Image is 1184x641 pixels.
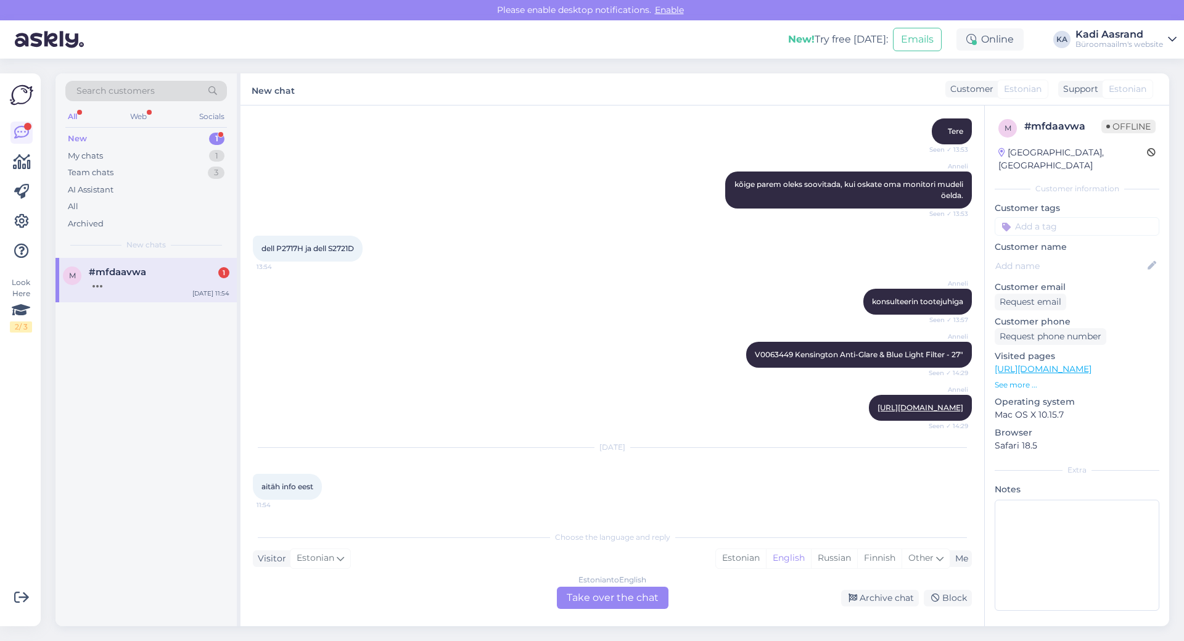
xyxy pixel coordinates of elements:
[651,4,688,15] span: Enable
[872,297,963,306] span: konsulteerin tootejuhiga
[1053,31,1071,48] div: KA
[68,133,87,145] div: New
[69,271,76,280] span: m
[1075,30,1177,49] a: Kadi AasrandBüroomaailm's website
[995,483,1159,496] p: Notes
[68,167,113,179] div: Team chats
[128,109,149,125] div: Web
[995,465,1159,476] div: Extra
[1101,120,1156,133] span: Offline
[755,350,963,359] span: V0063449 Kensington Anti-Glare & Blue Light Filter - 27"
[253,442,972,453] div: [DATE]
[950,552,968,565] div: Me
[557,587,668,609] div: Take over the chat
[192,289,229,298] div: [DATE] 11:54
[995,315,1159,328] p: Customer phone
[1058,83,1098,96] div: Support
[578,574,646,585] div: Estonian to English
[68,201,78,213] div: All
[998,146,1147,172] div: [GEOGRAPHIC_DATA], [GEOGRAPHIC_DATA]
[1109,83,1146,96] span: Estonian
[68,218,104,230] div: Archived
[995,426,1159,439] p: Browser
[922,279,968,288] span: Anneli
[908,552,934,563] span: Other
[922,145,968,154] span: Seen ✓ 13:53
[956,28,1024,51] div: Online
[995,439,1159,452] p: Safari 18.5
[841,590,919,606] div: Archive chat
[995,395,1159,408] p: Operating system
[948,126,963,136] span: Tere
[257,262,303,271] span: 13:54
[788,32,888,47] div: Try free [DATE]:
[716,549,766,568] div: Estonian
[922,368,968,378] span: Seen ✓ 14:29
[126,239,166,250] span: New chats
[922,332,968,341] span: Anneli
[922,315,968,325] span: Seen ✓ 13:57
[995,328,1106,345] div: Request phone number
[252,81,295,97] label: New chat
[253,552,286,565] div: Visitor
[878,403,963,412] a: [URL][DOMAIN_NAME]
[1075,39,1163,49] div: Büroomaailm's website
[995,350,1159,363] p: Visited pages
[922,162,968,171] span: Anneli
[76,85,155,97] span: Search customers
[995,363,1091,374] a: [URL][DOMAIN_NAME]
[197,109,227,125] div: Socials
[995,281,1159,294] p: Customer email
[922,209,968,218] span: Seen ✓ 13:53
[766,549,811,568] div: English
[10,277,32,333] div: Look Here
[734,180,965,200] span: kõige parem oleks soovitada, kui oskate oma monitori mudeli öelda.
[924,590,972,606] div: Block
[218,267,229,278] div: 1
[65,109,80,125] div: All
[10,83,33,107] img: Askly Logo
[89,267,146,278] span: #mfdaavwa
[257,500,303,510] span: 11:54
[788,33,815,45] b: New!
[209,133,224,145] div: 1
[995,294,1066,310] div: Request email
[995,379,1159,391] p: See more ...
[922,421,968,431] span: Seen ✓ 14:29
[995,259,1145,273] input: Add name
[893,28,942,51] button: Emails
[995,217,1159,236] input: Add a tag
[922,385,968,394] span: Anneli
[995,408,1159,421] p: Mac OS X 10.15.7
[995,202,1159,215] p: Customer tags
[253,532,972,543] div: Choose the language and reply
[297,552,334,565] span: Estonian
[1024,119,1101,134] div: # mfdaavwa
[811,549,857,568] div: Russian
[209,150,224,162] div: 1
[945,83,993,96] div: Customer
[995,183,1159,194] div: Customer information
[68,184,113,196] div: AI Assistant
[261,482,313,491] span: aitäh info eest
[208,167,224,179] div: 3
[1075,30,1163,39] div: Kadi Aasrand
[10,321,32,333] div: 2 / 3
[1005,123,1011,133] span: m
[68,150,103,162] div: My chats
[261,244,354,253] span: dell P2717H ja dell S2721D
[1004,83,1042,96] span: Estonian
[857,549,902,568] div: Finnish
[995,241,1159,254] p: Customer name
